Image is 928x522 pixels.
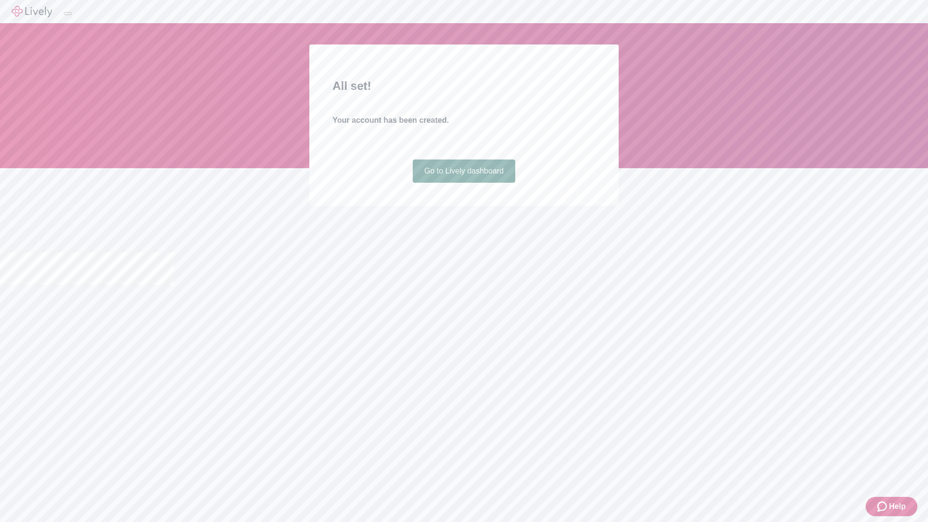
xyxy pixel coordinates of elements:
[413,159,516,183] a: Go to Lively dashboard
[333,77,595,95] h2: All set!
[333,115,595,126] h4: Your account has been created.
[889,501,906,512] span: Help
[64,12,72,15] button: Log out
[12,6,52,17] img: Lively
[866,497,917,516] button: Zendesk support iconHelp
[877,501,889,512] svg: Zendesk support icon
